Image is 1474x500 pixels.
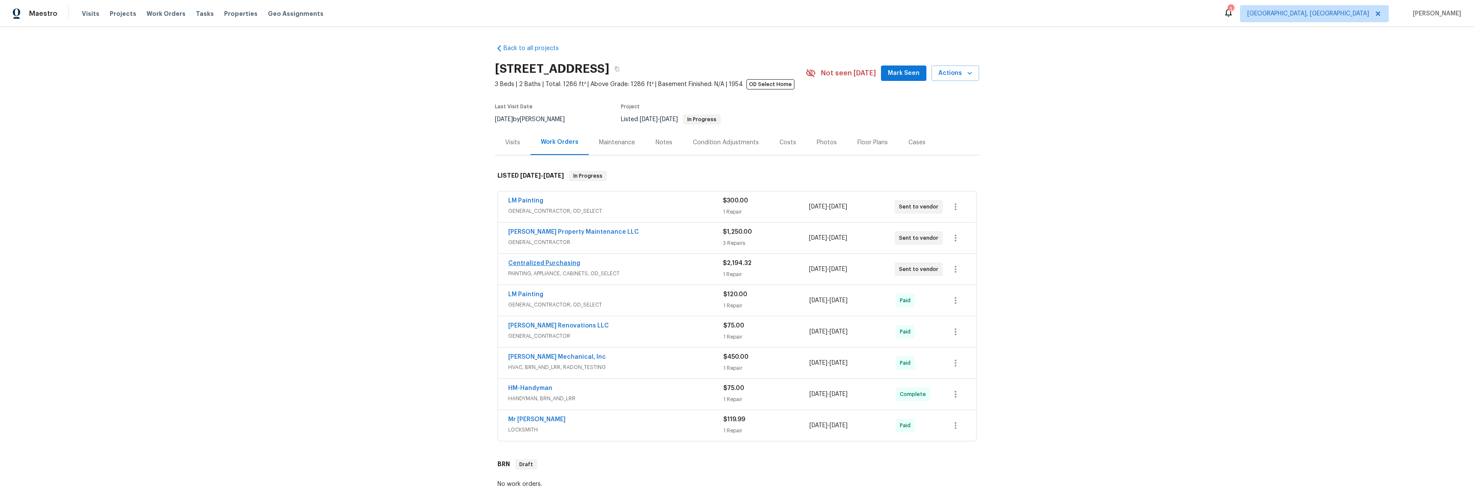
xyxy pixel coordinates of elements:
[660,116,678,122] span: [DATE]
[723,417,745,423] span: $119.99
[809,359,848,367] span: -
[809,265,847,274] span: -
[656,138,672,147] div: Notes
[809,423,827,429] span: [DATE]
[508,238,723,247] span: GENERAL_CONTRACTOR
[809,360,827,366] span: [DATE]
[938,68,972,79] span: Actions
[809,296,848,305] span: -
[508,354,606,360] a: [PERSON_NAME] Mechanical, Inc
[899,265,942,274] span: Sent to vendor
[693,138,759,147] div: Condition Adjustments
[723,385,744,391] span: $75.00
[196,11,214,17] span: Tasks
[829,204,847,210] span: [DATE]
[640,116,658,122] span: [DATE]
[1247,9,1369,18] span: [GEOGRAPHIC_DATA], [GEOGRAPHIC_DATA]
[723,239,809,247] div: 3 Repairs
[723,333,809,341] div: 1 Repair
[508,301,723,309] span: GENERAL_CONTRACTOR, OD_SELECT
[508,229,639,235] a: [PERSON_NAME] Property Maintenance LLC
[495,104,533,109] span: Last Visit Date
[497,459,510,470] h6: BRN
[723,229,752,235] span: $1,250.00
[809,327,848,336] span: -
[495,65,609,73] h2: [STREET_ADDRESS]
[723,364,809,372] div: 1 Repair
[829,266,847,272] span: [DATE]
[599,138,635,147] div: Maintenance
[900,390,929,399] span: Complete
[899,234,942,242] span: Sent to vendor
[809,266,827,272] span: [DATE]
[543,173,564,179] span: [DATE]
[508,417,566,423] a: Mr [PERSON_NAME]
[1409,9,1461,18] span: [PERSON_NAME]
[900,359,914,367] span: Paid
[821,69,876,77] span: Not seen [DATE]
[908,138,926,147] div: Cases
[516,460,536,469] span: Draft
[830,423,848,429] span: [DATE]
[830,298,848,304] span: [DATE]
[508,426,723,434] span: LOCKSMITH
[888,68,920,79] span: Mark Seen
[495,451,979,478] div: BRN Draft
[723,354,749,360] span: $450.00
[746,79,794,89] span: OD Select Home
[508,292,543,298] a: LM Painting
[508,260,580,266] a: Centralized Purchasing
[809,329,827,335] span: [DATE]
[830,391,848,397] span: [DATE]
[520,173,564,179] span: -
[723,198,748,204] span: $300.00
[723,301,809,310] div: 1 Repair
[881,65,926,81] button: Mark Seen
[505,138,520,147] div: Visits
[621,116,721,122] span: Listed
[900,327,914,336] span: Paid
[723,426,809,435] div: 1 Repair
[147,9,186,18] span: Work Orders
[723,270,809,279] div: 1 Repair
[495,114,575,125] div: by [PERSON_NAME]
[723,323,744,329] span: $75.00
[621,104,640,109] span: Project
[495,116,513,122] span: [DATE]
[723,260,752,266] span: $2,194.32
[268,9,324,18] span: Geo Assignments
[830,329,848,335] span: [DATE]
[495,162,979,190] div: LISTED [DATE]-[DATE]In Progress
[508,198,543,204] a: LM Painting
[110,9,136,18] span: Projects
[497,480,977,488] div: No work orders.
[779,138,796,147] div: Costs
[900,296,914,305] span: Paid
[809,202,847,211] span: -
[640,116,678,122] span: -
[508,207,723,215] span: GENERAL_CONTRACTOR, OD_SELECT
[224,9,258,18] span: Properties
[809,390,848,399] span: -
[723,208,809,216] div: 1 Repair
[809,204,827,210] span: [DATE]
[1228,5,1234,14] div: 3
[508,363,723,372] span: HVAC, BRN_AND_LRR, RADON_TESTING
[508,269,723,278] span: PAINTING, APPLIANCE, CABINETS, OD_SELECT
[508,332,723,340] span: GENERAL_CONTRACTOR
[817,138,837,147] div: Photos
[508,323,609,329] a: [PERSON_NAME] Renovations LLC
[857,138,888,147] div: Floor Plans
[684,117,720,122] span: In Progress
[609,61,625,77] button: Copy Address
[829,235,847,241] span: [DATE]
[495,44,577,53] a: Back to all projects
[570,172,606,180] span: In Progress
[508,385,552,391] a: HM-Handyman
[809,391,827,397] span: [DATE]
[809,421,848,430] span: -
[809,234,847,242] span: -
[900,421,914,430] span: Paid
[809,235,827,241] span: [DATE]
[508,394,723,403] span: HANDYMAN, BRN_AND_LRR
